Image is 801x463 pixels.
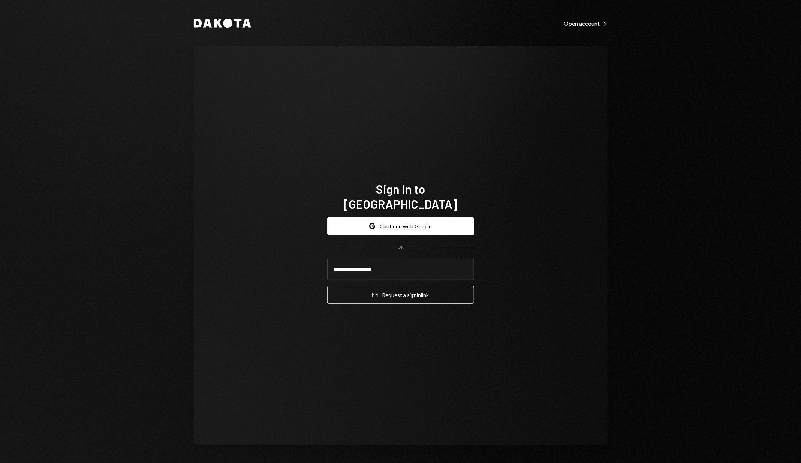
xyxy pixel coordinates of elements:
div: Open account [564,20,608,27]
h1: Sign in to [GEOGRAPHIC_DATA] [327,181,474,211]
button: Continue with Google [327,217,474,235]
button: Request a signinlink [327,286,474,304]
a: Open account [564,19,608,27]
div: OR [397,244,404,250]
